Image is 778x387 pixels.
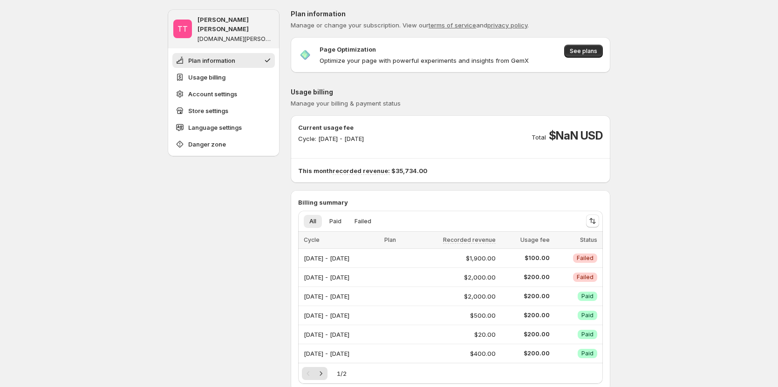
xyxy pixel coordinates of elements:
span: $NaN USD [549,128,603,143]
p: [PERSON_NAME] [PERSON_NAME] [198,15,274,33]
div: $500.00 [411,311,496,320]
a: terms of service [429,21,476,29]
button: Account settings [172,87,275,101]
span: $200.00 [501,331,550,338]
p: Plan information [291,9,610,19]
span: Tanya Tanya [173,20,192,38]
div: [DATE] - [DATE] [304,328,379,341]
p: Page Optimization [320,45,376,54]
span: $200.00 [501,312,550,319]
button: Store settings [172,103,275,118]
p: Optimize your page with powerful experiments and insights from GemX [320,56,529,65]
p: Usage billing [291,87,610,97]
nav: Pagination [302,367,328,380]
div: $1,900.00 [411,254,496,263]
span: $200.00 [501,293,550,300]
span: Recorded revenue [443,236,496,244]
span: Status [580,236,597,243]
p: Cycle: [DATE] - [DATE] [298,134,364,143]
span: Cycle [304,236,320,243]
span: Account settings [188,89,237,99]
span: Manage or change your subscription. View our and . [291,21,529,29]
span: Failed [355,218,371,225]
div: $2,000.00 [411,273,496,282]
div: $2,000.00 [411,292,496,301]
div: [DATE] - [DATE] [304,309,379,322]
span: Failed [577,254,594,262]
p: [DOMAIN_NAME][PERSON_NAME] [198,35,274,43]
span: Paid [581,293,594,300]
button: Danger zone [172,137,275,152]
button: Sort the results [586,214,599,227]
div: [DATE] - [DATE] [304,271,379,284]
span: Danger zone [188,140,226,149]
div: [DATE] - [DATE] [304,290,379,303]
span: recorded revenue: [333,167,390,175]
span: Store settings [188,106,228,115]
span: Paid [581,312,594,319]
span: Usage fee [520,236,550,243]
button: See plans [564,45,603,58]
span: Plan [384,236,396,243]
span: 1 / 2 [337,369,347,378]
button: Language settings [172,120,275,135]
span: Failed [577,274,594,281]
span: $200.00 [501,274,550,281]
span: Plan information [188,56,235,65]
a: privacy policy [487,21,527,29]
p: Billing summary [298,198,603,207]
p: Current usage fee [298,123,364,132]
button: Usage billing [172,70,275,85]
button: Plan information [172,53,275,68]
span: Paid [329,218,341,225]
text: TT [177,24,188,33]
span: $200.00 [501,350,550,357]
span: Paid [581,350,594,357]
div: $20.00 [411,330,496,339]
img: Page Optimization [298,48,312,62]
span: Manage your billing & payment status [291,100,401,107]
div: $400.00 [411,349,496,358]
span: Usage billing [188,73,225,82]
span: Language settings [188,123,242,132]
span: See plans [570,47,597,55]
span: All [309,218,316,225]
button: Next [314,367,328,380]
div: [DATE] - [DATE] [304,347,379,360]
span: $100.00 [501,254,550,262]
span: Paid [581,331,594,338]
div: [DATE] - [DATE] [304,252,379,265]
p: This month $35,734.00 [298,166,603,175]
p: Total [532,133,546,142]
